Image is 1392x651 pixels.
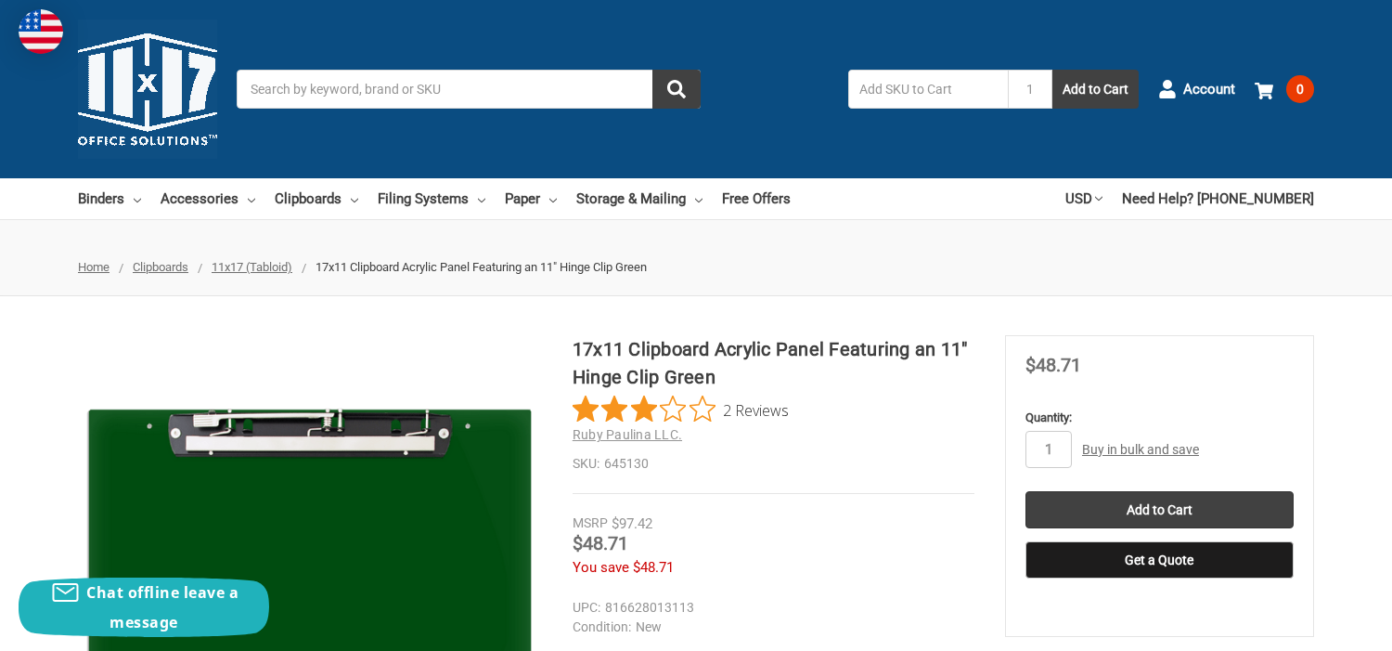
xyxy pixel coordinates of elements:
a: Clipboards [275,178,358,219]
a: 0 [1255,65,1314,113]
dt: Condition: [573,618,631,637]
button: Get a Quote [1025,541,1294,579]
a: Home [78,260,110,274]
dd: 816628013113 [573,598,966,618]
a: Clipboards [133,260,188,274]
iframe: Google Customer Reviews [1239,601,1392,651]
span: $48.71 [573,532,628,554]
a: Ruby Paulina LLC. [573,427,682,442]
div: MSRP [573,514,608,533]
a: Accessories [161,178,255,219]
img: 11x17.com [78,20,217,159]
a: Account [1158,65,1235,113]
dd: New [573,618,966,637]
h1: 17x11 Clipboard Acrylic Panel Featuring an 11" Hinge Clip Green [573,335,974,391]
span: 0 [1286,75,1314,103]
button: Chat offline leave a message [19,578,269,637]
span: You save [573,559,629,576]
span: $48.71 [1025,354,1081,376]
dt: SKU: [573,454,599,474]
a: Need Help? [PHONE_NUMBER] [1122,178,1314,219]
a: Binders [78,178,141,219]
span: 2 Reviews [723,396,789,423]
button: Rated 3 out of 5 stars from 2 reviews. Jump to reviews. [573,396,789,423]
a: 11x17 (Tabloid) [212,260,292,274]
a: Filing Systems [378,178,485,219]
span: Account [1183,79,1235,100]
dd: 645130 [573,454,974,474]
a: Free Offers [722,178,791,219]
a: USD [1065,178,1102,219]
a: Paper [505,178,557,219]
span: $97.42 [612,515,652,532]
dt: UPC: [573,598,600,618]
input: Add SKU to Cart [848,70,1008,109]
input: Add to Cart [1025,491,1294,528]
span: 17x11 Clipboard Acrylic Panel Featuring an 11" Hinge Clip Green [316,260,647,274]
span: $48.71 [633,559,674,576]
img: duty and tax information for United States [19,9,63,54]
a: Storage & Mailing [576,178,702,219]
span: Chat offline leave a message [86,582,238,632]
a: Buy in bulk and save [1082,442,1199,457]
label: Quantity: [1025,409,1294,427]
button: Add to Cart [1052,70,1139,109]
input: Search by keyword, brand or SKU [237,70,701,109]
